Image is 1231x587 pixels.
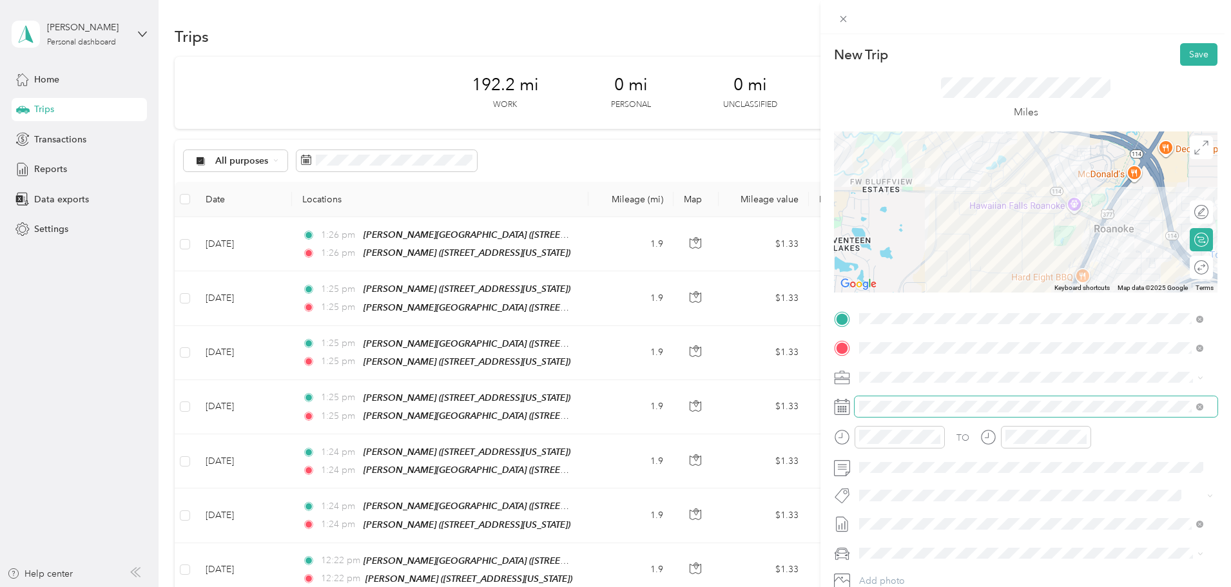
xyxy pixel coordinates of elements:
[1118,284,1188,291] span: Map data ©2025 Google
[1180,43,1217,66] button: Save
[837,276,880,293] a: Open this area in Google Maps (opens a new window)
[956,431,969,445] div: TO
[837,276,880,293] img: Google
[1014,104,1038,120] p: Miles
[1054,284,1110,293] button: Keyboard shortcuts
[1159,515,1231,587] iframe: Everlance-gr Chat Button Frame
[834,46,888,64] p: New Trip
